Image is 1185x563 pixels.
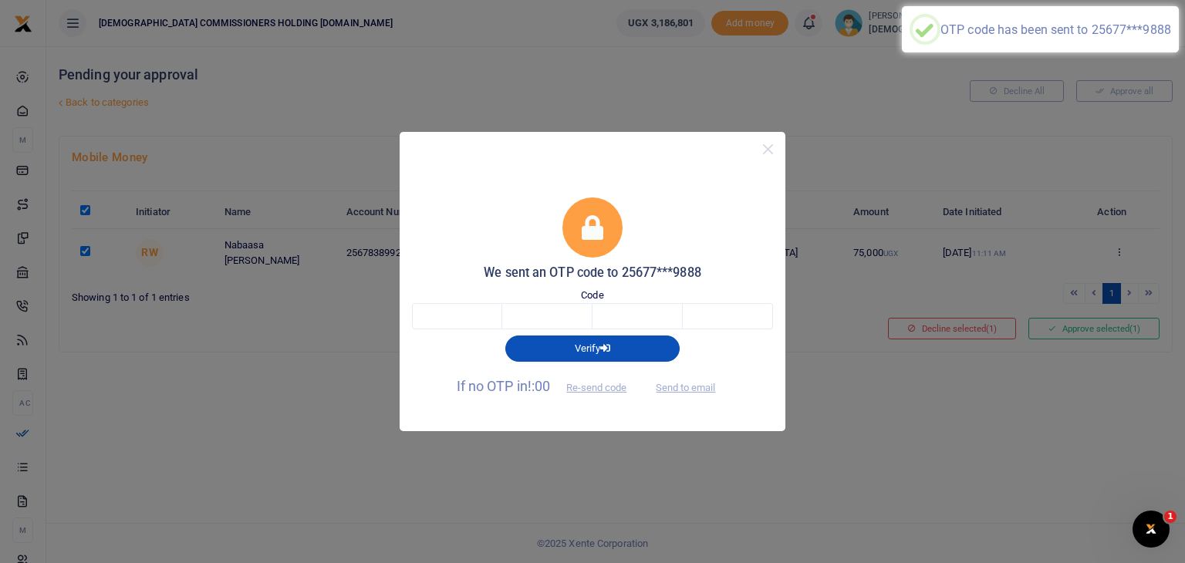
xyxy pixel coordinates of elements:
label: Code [581,288,603,303]
h5: We sent an OTP code to 25677***9888 [412,265,773,281]
iframe: Intercom live chat [1133,511,1170,548]
button: Verify [505,335,680,362]
span: 1 [1164,511,1177,523]
div: OTP code has been sent to 25677***9888 [940,22,1171,37]
button: Close [757,138,779,160]
span: !:00 [528,378,550,394]
span: If no OTP in [457,378,640,394]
